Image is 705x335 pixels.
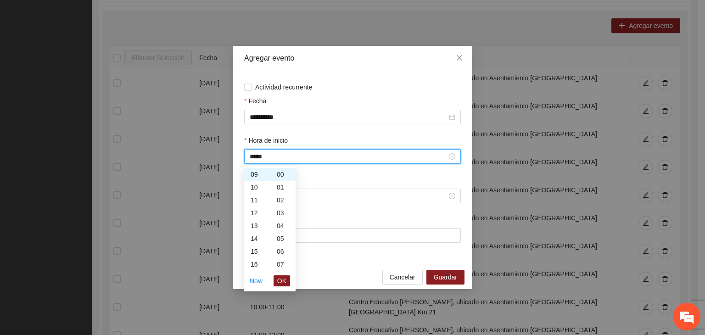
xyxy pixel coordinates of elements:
div: 15 [244,245,270,258]
div: 03 [270,207,296,219]
div: 07 [270,258,296,271]
button: Guardar [426,270,464,285]
span: OK [277,276,286,286]
label: Hora de inicio [244,135,288,145]
button: OK [274,275,290,286]
div: 12 [244,207,270,219]
a: Now [250,277,263,285]
div: 13 [244,219,270,232]
div: Chatee con nosotros ahora [48,47,154,59]
input: Hora de inicio [250,151,447,162]
div: 01 [270,181,296,194]
div: 11 [244,194,270,207]
div: Agregar evento [244,53,461,63]
button: Close [447,46,472,71]
span: close [456,54,463,61]
input: Fecha [250,112,447,122]
span: Actividad recurrente [252,82,316,92]
div: 06 [270,245,296,258]
span: Guardar [434,272,457,282]
div: 09 [244,168,270,181]
div: 16 [244,258,270,271]
div: 10 [244,181,270,194]
span: Estamos en línea. [53,113,127,206]
div: 00 [270,168,296,181]
button: Cancelar [382,270,423,285]
input: Hora de fin [250,191,447,201]
span: Cancelar [390,272,415,282]
label: Fecha [244,96,266,106]
div: 02 [270,194,296,207]
div: 14 [244,232,270,245]
div: 05 [270,232,296,245]
div: Minimizar ventana de chat en vivo [151,5,173,27]
textarea: Escriba su mensaje y pulse “Intro” [5,231,175,263]
input: Lugar [244,228,461,243]
div: 04 [270,219,296,232]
